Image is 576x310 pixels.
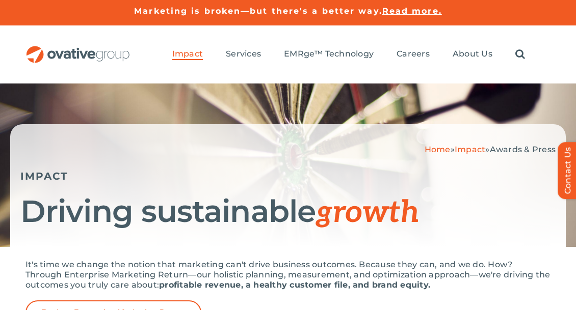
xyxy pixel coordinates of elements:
[25,260,551,290] p: It's time we change the notion that marketing can't drive business outcomes. Because they can, an...
[172,38,525,71] nav: Menu
[515,49,525,60] a: Search
[226,49,261,60] a: Services
[455,145,485,154] a: Impact
[134,6,382,16] a: Marketing is broken—but there's a better way.
[284,49,374,60] a: EMRge™ Technology
[226,49,261,59] span: Services
[284,49,374,59] span: EMRge™ Technology
[490,145,556,154] span: Awards & Press
[397,49,430,59] span: Careers
[453,49,492,59] span: About Us
[316,194,420,231] span: growth
[172,49,203,60] a: Impact
[20,170,556,182] h5: IMPACT
[25,45,130,54] a: OG_Full_horizontal_RGB
[382,6,442,16] a: Read more.
[425,145,556,154] span: » »
[20,195,556,229] h1: Driving sustainable
[453,49,492,60] a: About Us
[159,280,430,290] strong: profitable revenue, a healthy customer file, and brand equity.
[172,49,203,59] span: Impact
[425,145,451,154] a: Home
[397,49,430,60] a: Careers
